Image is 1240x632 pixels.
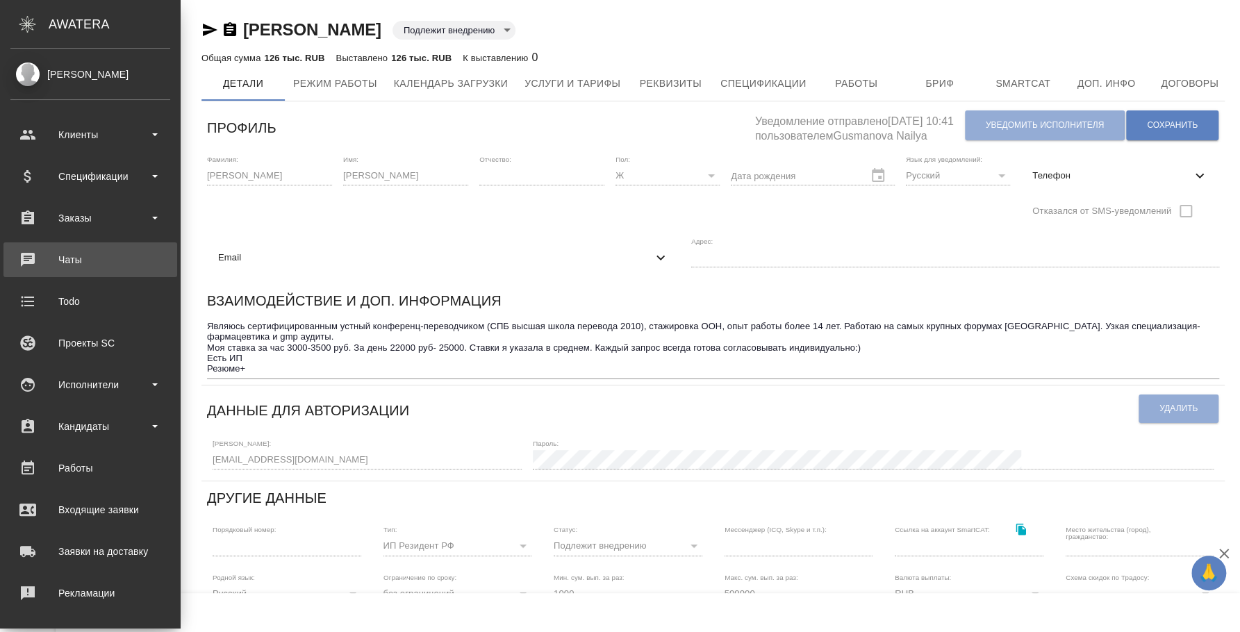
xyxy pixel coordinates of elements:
div: Заказы [10,208,170,228]
div: Todo [10,291,170,312]
div: RUB [895,584,1043,604]
label: Мин. сум. вып. за раз: [554,574,625,581]
label: Ограничение по сроку: [383,574,456,581]
textarea: Являюсь сертифицированным устный конференц-переводчиком (СПБ высшая школа перевода 2010), стажиро... [207,321,1219,374]
span: Сохранить [1147,119,1198,131]
div: AWATERA [49,10,181,38]
h6: Взаимодействие и доп. информация [207,290,502,312]
button: 🙏 [1191,556,1226,590]
label: Порядковый номер: [213,526,276,533]
label: Тип: [383,526,397,533]
a: Проекты SC [3,326,177,360]
button: Подлежит внедрению [399,24,499,36]
a: Входящие заявки [3,492,177,527]
button: Скопировать ссылку [1007,515,1036,543]
div: Ж [615,166,720,185]
span: 🙏 [1197,558,1221,588]
div: Телефон [1021,160,1219,191]
label: Отчество: [479,156,511,163]
span: Телефон [1032,169,1191,183]
label: Место жительства (город), гражданство: [1066,526,1177,540]
div: Проекты SC [10,333,170,354]
div: Работы [10,458,170,479]
label: Имя: [343,156,358,163]
div: без ограничений [383,584,532,604]
button: Скопировать ссылку для ЯМессенджера [201,22,218,38]
div: Русский [906,166,1010,185]
div: Клиенты [10,124,170,145]
div: Входящие заявки [10,499,170,520]
label: Фамилия: [207,156,238,163]
label: Мессенджер (ICQ, Skype и т.п.): [725,526,827,533]
label: Пароль: [533,440,559,447]
label: [PERSON_NAME]: [213,440,271,447]
span: Email [218,251,652,265]
span: Реквизиты [637,75,704,92]
label: Макс. сум. вып. за раз: [725,574,798,581]
button: Сохранить [1126,110,1218,140]
div: Чаты [10,249,170,270]
button: Скопировать ссылку [222,22,238,38]
div: [PERSON_NAME] [10,67,170,82]
h6: Профиль [207,117,276,139]
p: Выставлено [336,53,392,63]
span: Спецификации [720,75,806,92]
span: Доп. инфо [1073,75,1140,92]
div: Кандидаты [10,416,170,437]
div: Подлежит внедрению [554,536,702,556]
div: Спецификации [10,166,170,187]
span: Детали [210,75,276,92]
a: Рекламации [3,576,177,610]
label: Ссылка на аккаунт SmartCAT: [895,526,990,533]
div: Заявки на доставку [10,541,170,562]
p: К выставлению [463,53,531,63]
span: Услуги и тарифы [524,75,620,92]
a: Чаты [3,242,177,277]
a: Todo [3,284,177,319]
span: Smartcat [990,75,1057,92]
label: Адрес: [691,238,713,244]
div: ИП Резидент РФ [383,536,532,556]
span: Договоры [1157,75,1223,92]
a: Заявки на доставку [3,534,177,569]
div: Исполнители [10,374,170,395]
p: 126 тыс. RUB [264,53,324,63]
div: Подлежит внедрению [392,21,515,40]
span: Календарь загрузки [394,75,509,92]
label: Родной язык: [213,574,255,581]
h5: Уведомление отправлено [DATE] 10:41 пользователем Gusmanova Nailya [755,107,964,144]
span: Бриф [907,75,973,92]
label: Статус: [554,526,577,533]
div: Email [207,242,680,273]
div: Русский [213,584,361,604]
span: Отказался от SMS-уведомлений [1032,204,1171,218]
h6: Другие данные [207,487,326,509]
span: Режим работы [293,75,377,92]
a: [PERSON_NAME] [243,20,381,39]
p: Общая сумма [201,53,264,63]
label: Валюта выплаты: [895,574,951,581]
label: Пол: [615,156,630,163]
div: 0 [463,49,538,66]
span: Работы [823,75,890,92]
div: Рекламации [10,583,170,604]
label: Схема скидок по Традосу: [1066,574,1149,581]
label: Язык для уведомлений: [906,156,982,163]
p: 126 тыс. RUB [391,53,452,63]
h6: Данные для авторизации [207,399,409,422]
a: Работы [3,451,177,485]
